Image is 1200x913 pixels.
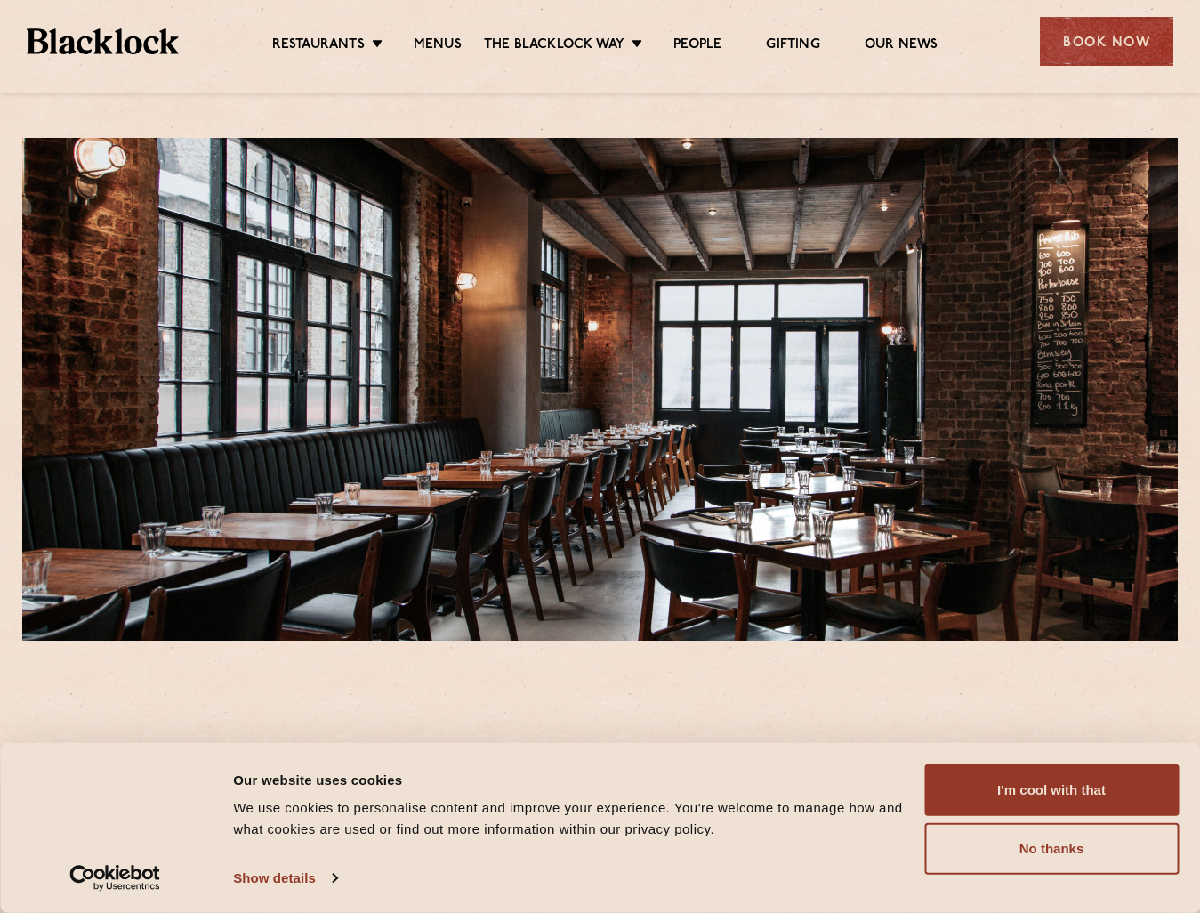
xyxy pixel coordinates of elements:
[272,36,365,56] a: Restaurants
[414,36,462,56] a: Menus
[484,36,624,56] a: The Blacklock Way
[233,769,904,790] div: Our website uses cookies
[924,823,1179,875] button: No thanks
[233,865,336,892] a: Show details
[1040,17,1173,66] div: Book Now
[865,36,938,56] a: Our News
[766,36,819,56] a: Gifting
[37,865,193,892] a: Usercentrics Cookiebot - opens in a new window
[233,797,904,840] div: We use cookies to personalise content and improve your experience. You're welcome to manage how a...
[924,764,1179,816] button: I'm cool with that
[673,36,721,56] a: People
[27,28,179,54] img: BL_Textured_Logo-footer-cropped.svg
